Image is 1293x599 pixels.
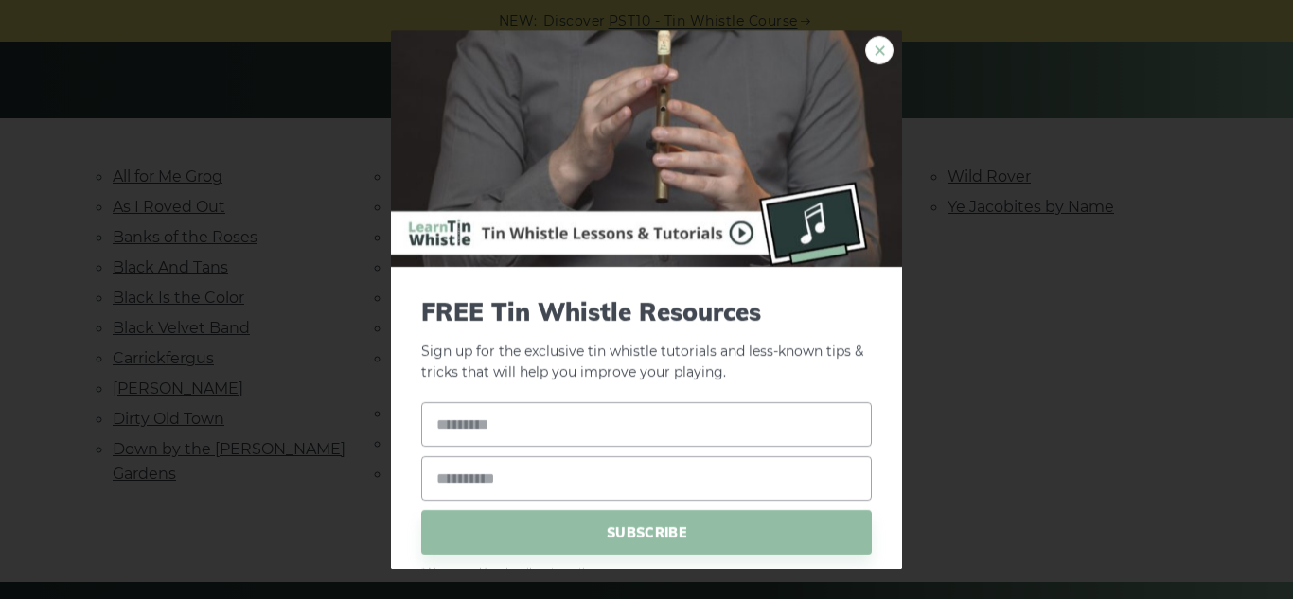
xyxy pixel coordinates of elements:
[421,510,872,555] span: SUBSCRIBE
[421,564,872,581] span: * No spam. Unsubscribe at any time.
[421,297,872,384] p: Sign up for the exclusive tin whistle tutorials and less-known tips & tricks that will help you i...
[391,30,902,267] img: Tin Whistle Buying Guide Preview
[865,36,894,64] a: ×
[421,297,872,326] span: FREE Tin Whistle Resources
